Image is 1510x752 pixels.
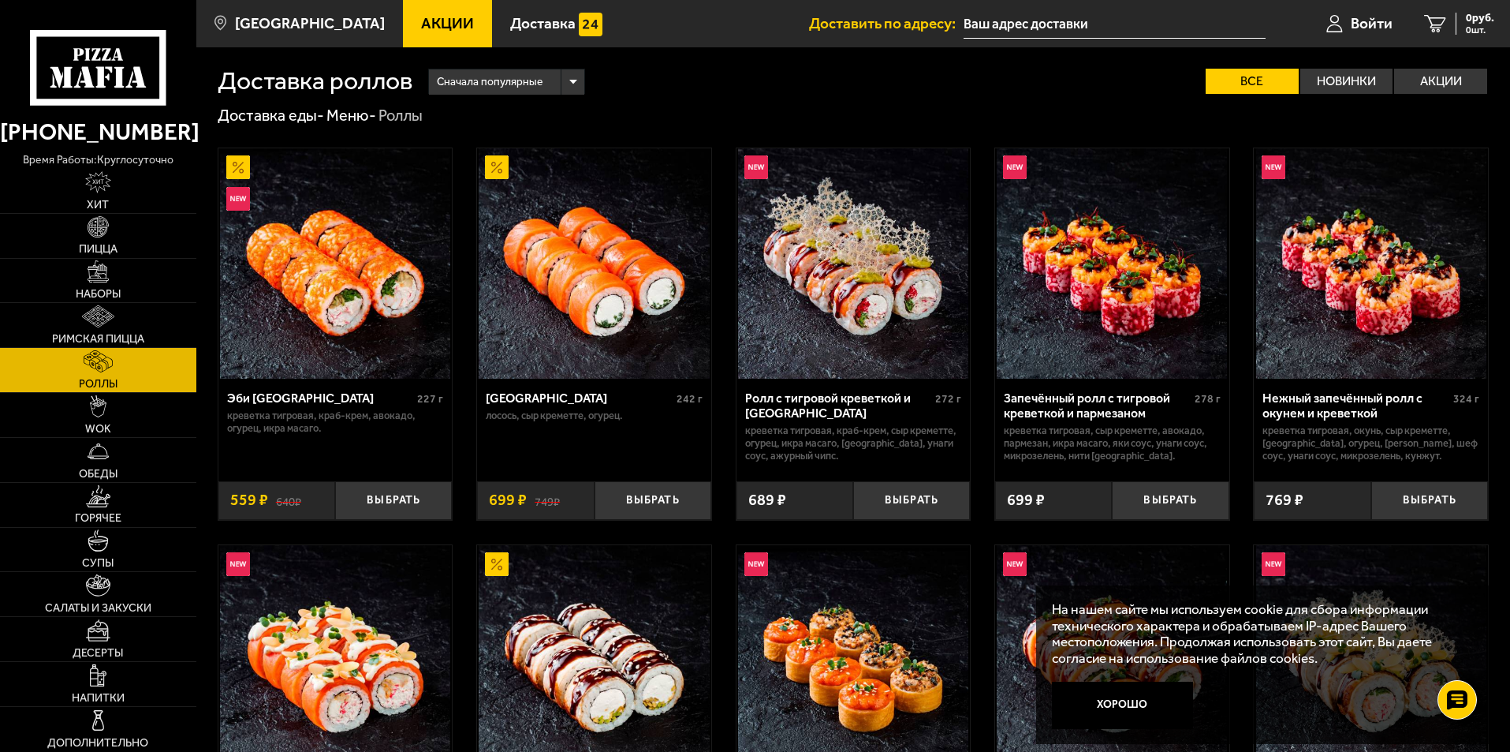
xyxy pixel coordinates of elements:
[79,469,117,480] span: Обеды
[809,16,964,31] span: Доставить по адресу:
[1052,682,1194,729] button: Хорошо
[486,391,673,406] div: [GEOGRAPHIC_DATA]
[218,148,453,379] a: АкционныйНовинкаЭби Калифорния
[417,392,443,406] span: 227 г
[1453,392,1479,406] span: 324 г
[853,481,970,520] button: Выбрать
[1195,392,1221,406] span: 278 г
[1206,69,1299,94] label: Все
[226,552,250,576] img: Новинка
[1004,391,1191,421] div: Запечённый ролл с тигровой креветкой и пармезаном
[1466,13,1494,24] span: 0 руб.
[45,603,151,614] span: Салаты и закуски
[226,187,250,211] img: Новинка
[326,106,376,125] a: Меню-
[218,69,412,94] h1: Доставка роллов
[227,391,414,406] div: Эби [GEOGRAPHIC_DATA]
[935,392,961,406] span: 272 г
[1351,16,1393,31] span: Войти
[997,148,1227,379] img: Запечённый ролл с тигровой креветкой и пармезаном
[76,289,121,300] span: Наборы
[72,693,125,704] span: Напитки
[226,155,250,179] img: Акционный
[1466,25,1494,35] span: 0 шт.
[52,334,144,345] span: Римская пицца
[738,148,968,379] img: Ролл с тигровой креветкой и Гуакамоле
[79,379,117,390] span: Роллы
[276,492,301,508] s: 640 ₽
[1254,148,1488,379] a: НовинкаНежный запечённый ролл с окунем и креветкой
[1003,155,1027,179] img: Новинка
[1262,552,1285,576] img: Новинка
[1112,481,1229,520] button: Выбрать
[595,481,711,520] button: Выбрать
[744,552,768,576] img: Новинка
[335,481,452,520] button: Выбрать
[79,244,117,255] span: Пицца
[1007,492,1045,508] span: 699 ₽
[230,492,268,508] span: 559 ₽
[1004,425,1221,462] p: креветка тигровая, Сыр креметте, авокадо, пармезан, икра масаго, яки соус, унаги соус, микрозелен...
[479,148,709,379] img: Филадельфия
[75,513,121,524] span: Горячее
[1003,552,1027,576] img: Новинка
[677,392,703,406] span: 242 г
[378,106,423,126] div: Роллы
[744,155,768,179] img: Новинка
[477,148,711,379] a: АкционныйФиладельфия
[1266,492,1303,508] span: 769 ₽
[579,13,602,36] img: 15daf4d41897b9f0e9f617042186c801.svg
[485,155,509,179] img: Акционный
[235,16,385,31] span: [GEOGRAPHIC_DATA]
[1300,69,1393,94] label: Новинки
[535,492,560,508] s: 749 ₽
[748,492,786,508] span: 689 ₽
[1262,155,1285,179] img: Новинка
[1256,148,1486,379] img: Нежный запечённый ролл с окунем и креветкой
[486,410,703,422] p: лосось, Сыр креметте, огурец.
[1262,391,1449,421] div: Нежный запечённый ролл с окунем и креветкой
[745,391,932,421] div: Ролл с тигровой креветкой и [GEOGRAPHIC_DATA]
[485,552,509,576] img: Акционный
[82,558,114,569] span: Супы
[510,16,576,31] span: Доставка
[1371,481,1488,520] button: Выбрать
[745,425,962,462] p: креветка тигровая, краб-крем, Сыр креметте, огурец, икра масаго, [GEOGRAPHIC_DATA], унаги соус, а...
[736,148,971,379] a: НовинкаРолл с тигровой креветкой и Гуакамоле
[87,200,109,211] span: Хит
[227,410,444,435] p: креветка тигровая, краб-крем, авокадо, огурец, икра масаго.
[85,424,111,435] span: WOK
[421,16,474,31] span: Акции
[218,106,324,125] a: Доставка еды-
[489,492,527,508] span: 699 ₽
[1394,69,1487,94] label: Акции
[1262,425,1479,462] p: креветка тигровая, окунь, Сыр креметте, [GEOGRAPHIC_DATA], огурец, [PERSON_NAME], шеф соус, унаги...
[437,67,542,97] span: Сначала популярные
[73,648,123,659] span: Десерты
[964,9,1266,39] input: Ваш адрес доставки
[995,148,1229,379] a: НовинкаЗапечённый ролл с тигровой креветкой и пармезаном
[1052,601,1464,667] p: На нашем сайте мы используем cookie для сбора информации технического характера и обрабатываем IP...
[47,738,148,749] span: Дополнительно
[220,148,450,379] img: Эби Калифорния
